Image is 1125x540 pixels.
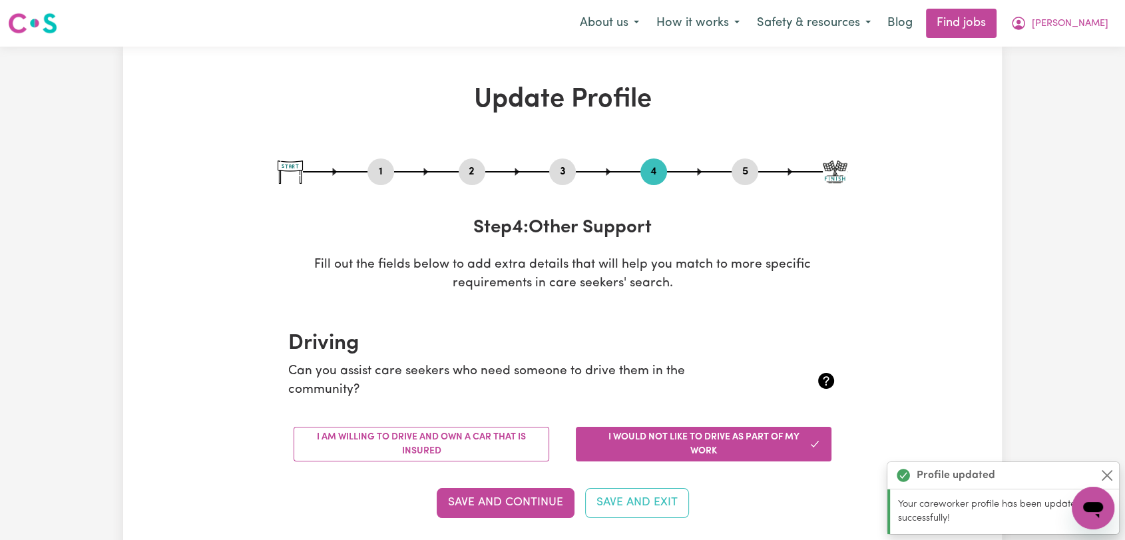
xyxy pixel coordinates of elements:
button: Go to step 2 [459,163,485,180]
button: I would not like to drive as part of my work [576,427,831,461]
button: Go to step 1 [367,163,394,180]
button: My Account [1002,9,1117,37]
button: How it works [648,9,748,37]
h2: Driving [288,331,837,356]
button: Save and Exit [585,488,689,517]
p: Your careworker profile has been updated successfully! [898,497,1111,526]
h1: Update Profile [278,84,847,116]
iframe: Button to launch messaging window [1072,487,1114,529]
strong: Profile updated [917,467,995,483]
p: Fill out the fields below to add extra details that will help you match to more specific requirem... [278,256,847,294]
button: Close [1099,467,1115,483]
button: Go to step 3 [549,163,576,180]
a: Blog [879,9,921,38]
button: Save and Continue [437,488,574,517]
button: About us [571,9,648,37]
p: Can you assist care seekers who need someone to drive them in the community? [288,362,746,401]
button: Safety & resources [748,9,879,37]
a: Careseekers logo [8,8,57,39]
button: Go to step 4 [640,163,667,180]
span: [PERSON_NAME] [1032,17,1108,31]
a: Find jobs [926,9,997,38]
img: Careseekers logo [8,11,57,35]
h3: Step 4 : Other Support [278,217,847,240]
button: I am willing to drive and own a car that is insured [294,427,549,461]
button: Go to step 5 [732,163,758,180]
